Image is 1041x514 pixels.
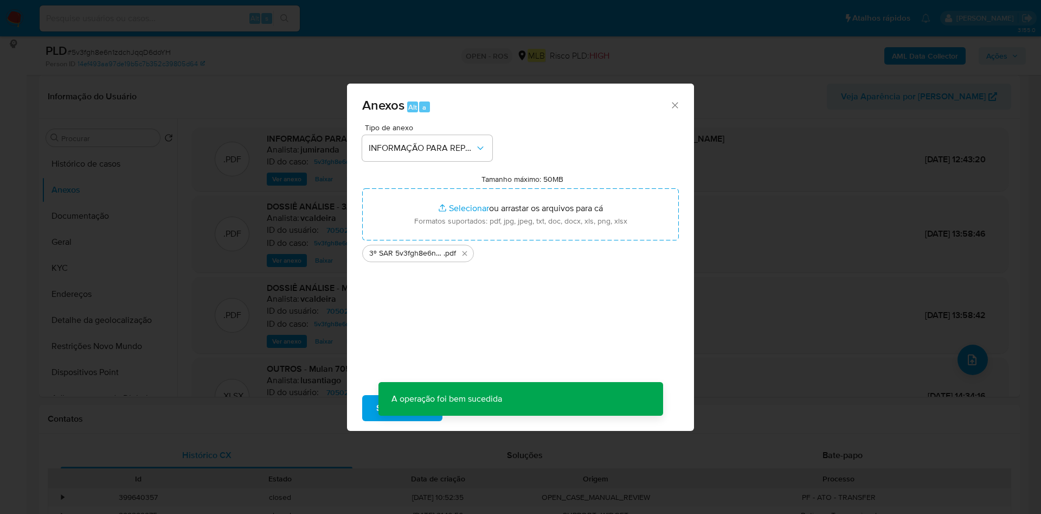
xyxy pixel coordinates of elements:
[362,135,492,161] button: INFORMAÇÃO PARA REPORTE - COAF
[408,102,417,112] span: Alt
[365,124,495,131] span: Tipo de anexo
[362,240,679,262] ul: Arquivos selecionados
[422,102,426,112] span: a
[378,382,515,416] p: A operação foi bem sucedida
[444,248,456,259] span: .pdf
[670,100,679,110] button: Fechar
[369,248,444,259] span: 3º SAR 5v3fgh8e6n1zdchJqqD6doYH - CPF 07438573303 - [PERSON_NAME].docx
[458,247,471,260] button: Excluir 3º SAR 5v3fgh8e6n1zdchJqqD6doYH - CPF 07438573303 - DANYELE FERREIRA PALMEIRA.docx.pdf
[461,396,496,420] span: Cancelar
[481,174,563,184] label: Tamanho máximo: 50MB
[369,143,475,154] span: INFORMAÇÃO PARA REPORTE - COAF
[376,396,428,420] span: Subir arquivo
[362,96,404,115] span: Anexos
[362,395,442,421] button: Subir arquivo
